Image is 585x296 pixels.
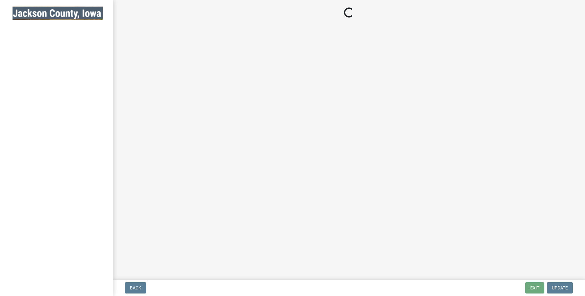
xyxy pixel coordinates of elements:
button: Exit [525,282,544,293]
span: Back [130,285,141,290]
button: Update [547,282,573,293]
span: Update [552,285,568,290]
button: Back [125,282,146,293]
img: Jackson County, Iowa [13,7,103,20]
